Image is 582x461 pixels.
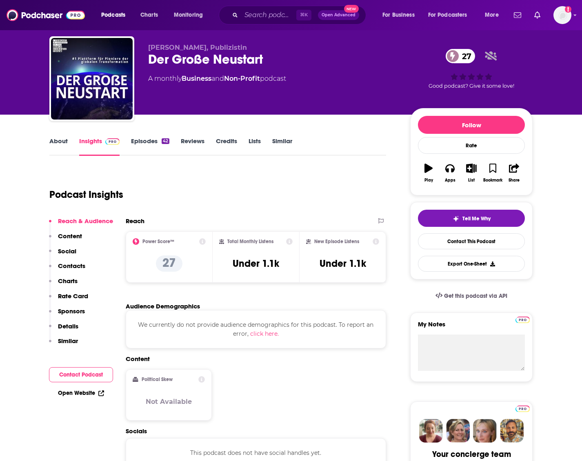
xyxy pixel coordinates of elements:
[126,355,380,363] h2: Content
[473,419,497,443] img: Jules Profile
[49,247,76,262] button: Social
[322,13,355,17] span: Open Advanced
[429,83,514,89] span: Good podcast? Give it some love!
[445,178,455,183] div: Apps
[429,286,514,306] a: Get this podcast via API
[162,138,169,144] div: 42
[131,137,169,156] a: Episodes42
[58,262,85,270] p: Contacts
[453,215,459,222] img: tell me why sparkle
[439,158,460,188] button: Apps
[418,256,525,272] button: Export One-Sheet
[105,138,120,145] img: Podchaser Pro
[418,158,439,188] button: Play
[418,137,525,154] div: Rate
[58,307,85,315] p: Sponsors
[138,321,373,337] span: We currently do not provide audience demographics for this podcast. To report an error,
[211,75,224,82] span: and
[233,257,279,270] h3: Under 1.1k
[58,292,88,300] p: Rate Card
[58,247,76,255] p: Social
[156,255,182,272] p: 27
[418,116,525,134] button: Follow
[96,9,136,22] button: open menu
[49,307,85,322] button: Sponsors
[174,9,203,21] span: Monitoring
[565,6,571,13] svg: Add a profile image
[504,158,525,188] button: Share
[142,239,174,244] h2: Power Score™
[272,137,292,156] a: Similar
[148,74,286,84] div: A monthly podcast
[500,419,524,443] img: Jon Profile
[482,158,503,188] button: Bookmark
[58,390,104,397] a: Open Website
[418,320,525,335] label: My Notes
[553,6,571,24] span: Logged in as HannahCR
[142,377,173,382] h2: Political Skew
[424,178,433,183] div: Play
[51,38,133,120] a: Der Große Neustart
[49,217,113,232] button: Reach & Audience
[7,7,85,23] img: Podchaser - Follow, Share and Rate Podcasts
[58,232,82,240] p: Content
[314,239,359,244] h2: New Episode Listens
[126,217,144,225] h2: Reach
[49,277,78,292] button: Charts
[49,322,78,337] button: Details
[181,137,204,156] a: Reviews
[216,137,237,156] a: Credits
[140,9,158,21] span: Charts
[483,178,502,183] div: Bookmark
[227,6,374,24] div: Search podcasts, credits, & more...
[58,277,78,285] p: Charts
[58,217,113,225] p: Reach & Audience
[418,233,525,249] a: Contact This Podcast
[182,75,211,82] a: Business
[58,322,78,330] p: Details
[462,215,491,222] span: Tell Me Why
[241,9,296,22] input: Search podcasts, credits, & more...
[249,137,261,156] a: Lists
[49,292,88,307] button: Rate Card
[382,9,415,21] span: For Business
[553,6,571,24] button: Show profile menu
[224,75,260,82] a: Non-Profit
[377,9,425,22] button: open menu
[485,9,499,21] span: More
[553,6,571,24] img: User Profile
[446,49,475,63] a: 27
[250,329,279,338] button: click here.
[423,9,479,22] button: open menu
[49,367,113,382] button: Contact Podcast
[428,9,467,21] span: For Podcasters
[135,9,163,22] a: Charts
[479,9,509,22] button: open menu
[49,232,82,247] button: Content
[461,158,482,188] button: List
[101,9,125,21] span: Podcasts
[515,315,530,323] a: Pro website
[168,9,213,22] button: open menu
[49,188,123,201] h1: Podcast Insights
[454,49,475,63] span: 27
[515,317,530,323] img: Podchaser Pro
[432,449,511,459] div: Your concierge team
[419,419,443,443] img: Sydney Profile
[515,406,530,412] img: Podchaser Pro
[418,210,525,227] button: tell me why sparkleTell Me Why
[58,337,78,345] p: Similar
[318,10,359,20] button: Open AdvancedNew
[146,398,192,406] h3: Not Available
[531,8,544,22] a: Show notifications dropdown
[468,178,475,183] div: List
[49,262,85,277] button: Contacts
[446,419,470,443] img: Barbara Profile
[296,10,311,20] span: ⌘ K
[344,5,359,13] span: New
[515,404,530,412] a: Pro website
[148,44,247,51] span: [PERSON_NAME], Publizistin
[410,44,533,94] div: 27Good podcast? Give it some love!
[444,293,507,299] span: Get this podcast via API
